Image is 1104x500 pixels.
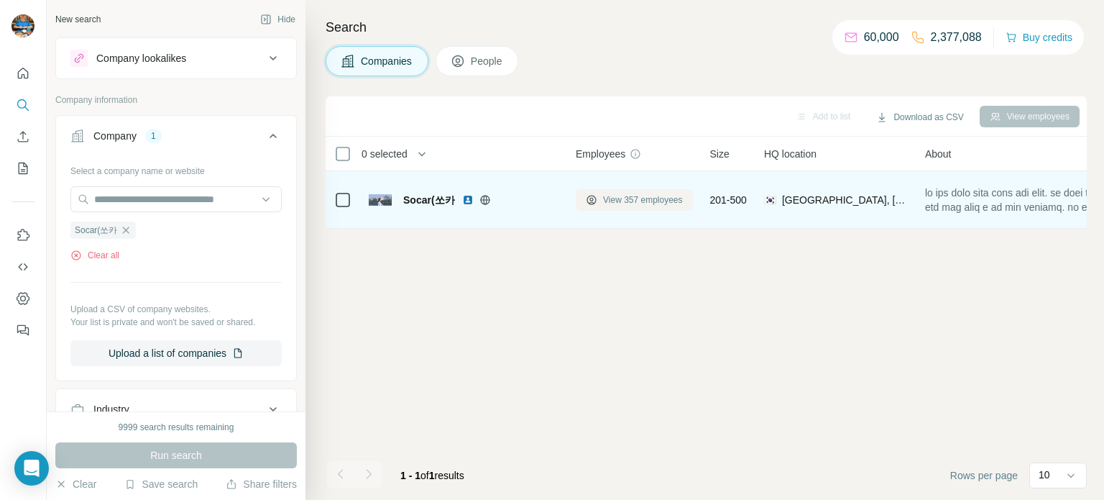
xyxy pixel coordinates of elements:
[11,60,34,86] button: Quick start
[576,147,625,161] span: Employees
[603,194,683,206] span: View 357 employees
[56,119,296,159] button: Company1
[400,470,420,481] span: 1 - 1
[55,94,297,106] p: Company information
[75,224,117,237] span: Socar(쏘카
[96,51,186,65] div: Company lookalikes
[925,147,952,161] span: About
[471,54,504,68] span: People
[70,249,119,262] button: Clear all
[124,477,198,491] button: Save search
[429,470,435,481] span: 1
[11,155,34,181] button: My lists
[70,340,282,366] button: Upload a list of companies
[11,254,34,280] button: Use Surfe API
[70,316,282,329] p: Your list is private and won't be saved or shared.
[576,189,693,211] button: View 357 employees
[93,402,129,417] div: Industry
[866,106,973,128] button: Download as CSV
[326,17,1087,37] h4: Search
[55,13,101,26] div: New search
[462,194,474,206] img: LinkedIn logo
[400,470,464,481] span: results
[70,159,282,178] div: Select a company name or website
[70,303,282,316] p: Upload a CSV of company websites.
[1006,27,1072,47] button: Buy credits
[145,129,162,142] div: 1
[710,193,747,207] span: 201-500
[11,286,34,312] button: Dashboard
[361,54,413,68] span: Companies
[11,92,34,118] button: Search
[11,124,34,150] button: Enrich CSV
[11,317,34,343] button: Feedback
[56,41,296,76] button: Company lookalikes
[782,193,908,207] span: [GEOGRAPHIC_DATA], [GEOGRAPHIC_DATA]
[14,451,49,486] div: Open Intercom Messenger
[420,470,429,481] span: of
[11,14,34,37] img: Avatar
[119,421,234,434] div: 9999 search results remaining
[864,29,899,46] p: 60,000
[950,468,1018,483] span: Rows per page
[11,222,34,248] button: Use Surfe on LinkedIn
[93,129,137,143] div: Company
[362,147,408,161] span: 0 selected
[55,477,96,491] button: Clear
[764,147,816,161] span: HQ location
[56,392,296,427] button: Industry
[369,194,392,206] img: Logo of Socar(쏘카
[1039,468,1050,482] p: 10
[403,193,455,207] span: Socar(쏘카
[764,193,776,207] span: 🇰🇷
[931,29,982,46] p: 2,377,088
[226,477,297,491] button: Share filters
[250,9,305,30] button: Hide
[710,147,730,161] span: Size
